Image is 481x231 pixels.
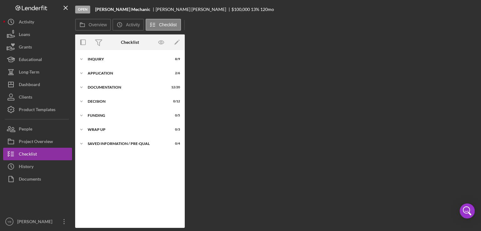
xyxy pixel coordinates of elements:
[19,91,32,105] div: Clients
[169,85,180,89] div: 12 / 20
[3,123,72,135] button: People
[3,215,72,228] button: YB[PERSON_NAME]
[169,128,180,131] div: 0 / 3
[121,40,139,45] div: Checklist
[3,53,72,66] button: Educational
[126,22,140,27] label: Activity
[3,78,72,91] button: Dashboard
[19,41,32,55] div: Grants
[251,7,259,12] div: 13 %
[3,66,72,78] button: Long-Term
[3,173,72,185] button: Documents
[231,7,250,12] span: $100,000
[3,91,72,103] button: Clients
[19,173,41,187] div: Documents
[19,148,37,162] div: Checklist
[88,71,164,75] div: Application
[3,16,72,28] button: Activity
[146,19,181,31] button: Checklist
[19,66,39,80] div: Long-Term
[16,215,56,229] div: [PERSON_NAME]
[156,7,231,12] div: [PERSON_NAME] [PERSON_NAME]
[88,85,164,89] div: Documentation
[88,114,164,117] div: Funding
[19,16,34,30] div: Activity
[169,114,180,117] div: 0 / 5
[88,128,164,131] div: Wrap up
[95,7,150,12] b: [PERSON_NAME] Mechanic
[19,123,32,137] div: People
[89,22,107,27] label: Overview
[88,57,164,61] div: Inquiry
[19,135,53,149] div: Project Overview
[19,28,30,42] div: Loans
[3,148,72,160] button: Checklist
[3,160,72,173] button: History
[169,71,180,75] div: 2 / 6
[260,7,274,12] div: 120 mo
[3,28,72,41] button: Loans
[112,19,144,31] button: Activity
[19,103,55,117] div: Product Templates
[19,53,42,67] div: Educational
[19,78,40,92] div: Dashboard
[75,6,90,13] div: Open
[3,103,72,116] button: Product Templates
[19,160,34,174] div: History
[8,220,12,223] text: YB
[169,142,180,146] div: 0 / 4
[88,100,164,103] div: Decision
[3,41,72,53] button: Grants
[75,19,111,31] button: Overview
[169,57,180,61] div: 8 / 9
[159,22,177,27] label: Checklist
[3,135,72,148] button: Project Overview
[169,100,180,103] div: 0 / 12
[88,142,164,146] div: Saved Information / Pre-Qual
[460,203,475,218] div: Open Intercom Messenger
